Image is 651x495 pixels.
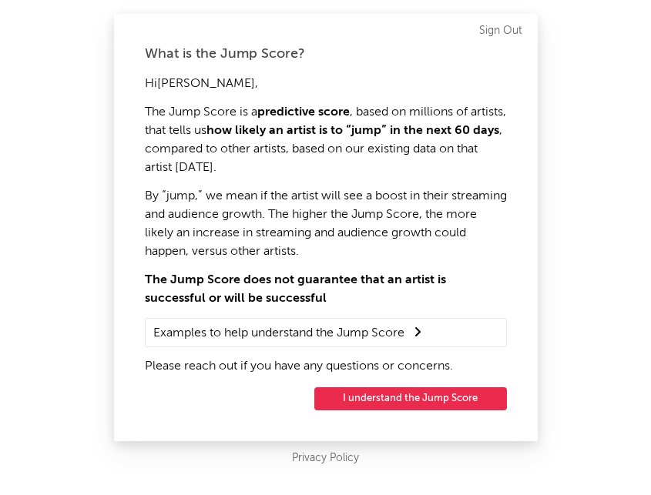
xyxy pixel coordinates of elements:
strong: predictive score [257,106,350,119]
div: What is the Jump Score? [145,45,507,63]
a: Privacy Policy [292,449,359,468]
strong: how likely an artist is to “jump” in the next 60 days [206,125,499,137]
strong: The Jump Score does not guarantee that an artist is successful or will be successful [145,274,446,305]
summary: Examples to help understand the Jump Score [153,323,498,343]
p: The Jump Score is a , based on millions of artists, that tells us , compared to other artists, ba... [145,103,507,177]
a: Sign Out [479,22,522,40]
p: Hi [PERSON_NAME] , [145,75,507,93]
button: I understand the Jump Score [314,387,507,410]
p: Please reach out if you have any questions or concerns. [145,357,507,376]
p: By “jump,” we mean if the artist will see a boost in their streaming and audience growth. The hig... [145,187,507,261]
